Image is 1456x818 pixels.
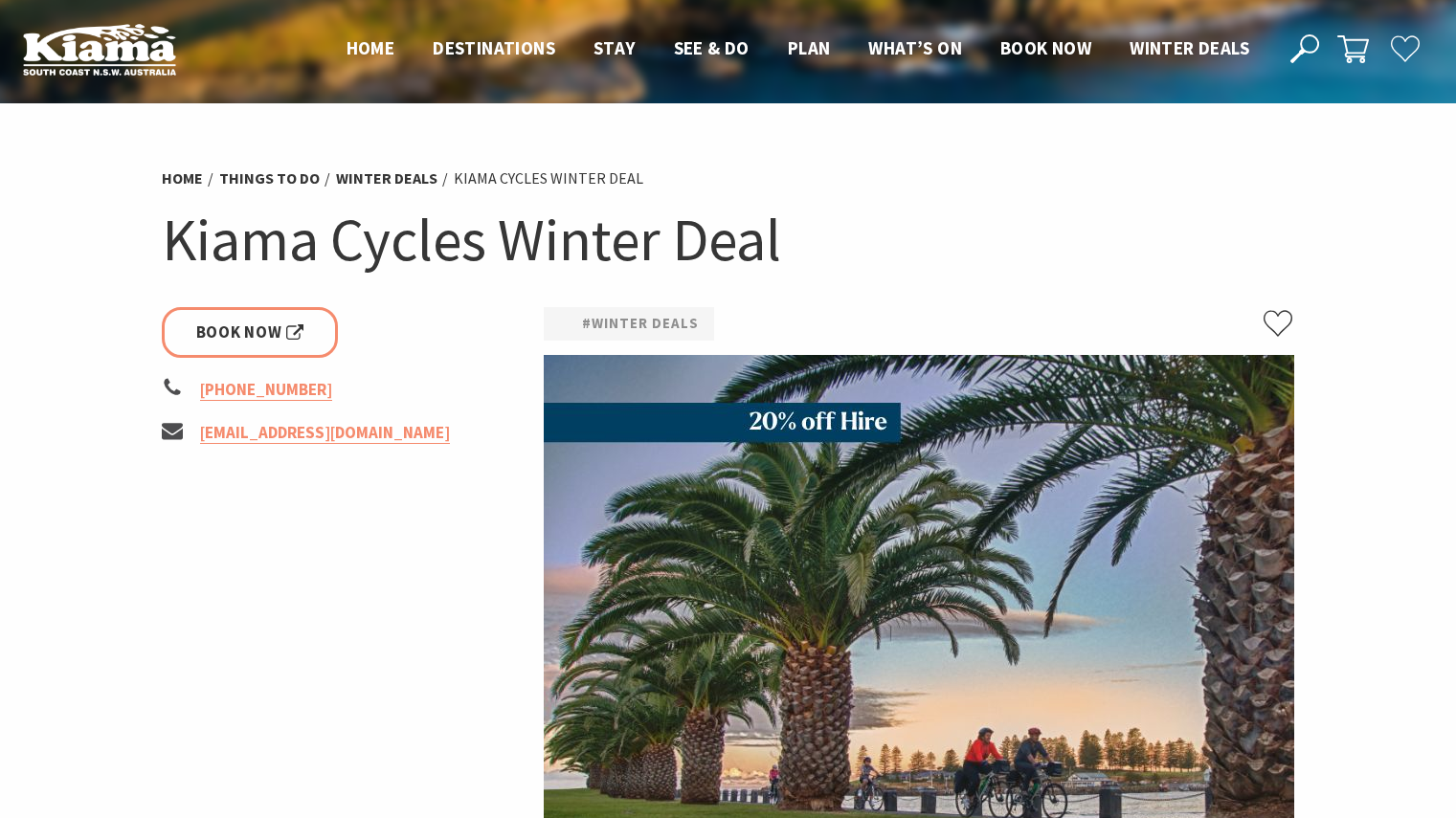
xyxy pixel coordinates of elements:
[433,36,555,59] span: Destinations
[196,320,304,345] span: Book Now
[1130,36,1249,59] span: Winter Deals
[219,168,320,188] a: Things To Do
[454,166,643,191] li: Kiama Cycles Winter Deal
[674,36,750,59] span: See & Do
[336,168,437,188] a: Winter Deals
[23,23,176,76] img: Kiama Logo
[594,36,636,59] span: Stay
[162,307,339,358] a: Book Now
[162,168,203,188] a: Home
[582,312,699,336] a: #Winter Deals
[788,36,831,59] span: Plan
[200,379,332,401] a: [PHONE_NUMBER]
[162,201,1295,278] h1: Kiama Cycles Winter Deal
[1000,36,1091,59] span: Book now
[868,36,962,59] span: What’s On
[327,33,1268,65] nav: Main Menu
[200,422,450,444] a: [EMAIL_ADDRESS][DOMAIN_NAME]
[347,36,395,59] span: Home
